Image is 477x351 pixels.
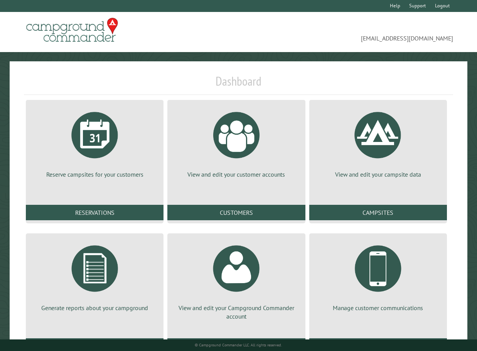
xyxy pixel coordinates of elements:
[24,74,453,95] h1: Dashboard
[177,240,296,321] a: View and edit your Campground Commander account
[24,15,120,45] img: Campground Commander
[35,304,154,312] p: Generate reports about your campground
[26,205,163,220] a: Reservations
[35,106,154,179] a: Reserve campsites for your customers
[239,21,453,43] span: [EMAIL_ADDRESS][DOMAIN_NAME]
[167,205,305,220] a: Customers
[177,304,296,321] p: View and edit your Campground Commander account
[319,106,438,179] a: View and edit your campsite data
[35,170,154,179] p: Reserve campsites for your customers
[309,205,447,220] a: Campsites
[177,106,296,179] a: View and edit your customer accounts
[319,240,438,312] a: Manage customer communications
[35,240,154,312] a: Generate reports about your campground
[177,170,296,179] p: View and edit your customer accounts
[195,343,282,348] small: © Campground Commander LLC. All rights reserved.
[319,170,438,179] p: View and edit your campsite data
[319,304,438,312] p: Manage customer communications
